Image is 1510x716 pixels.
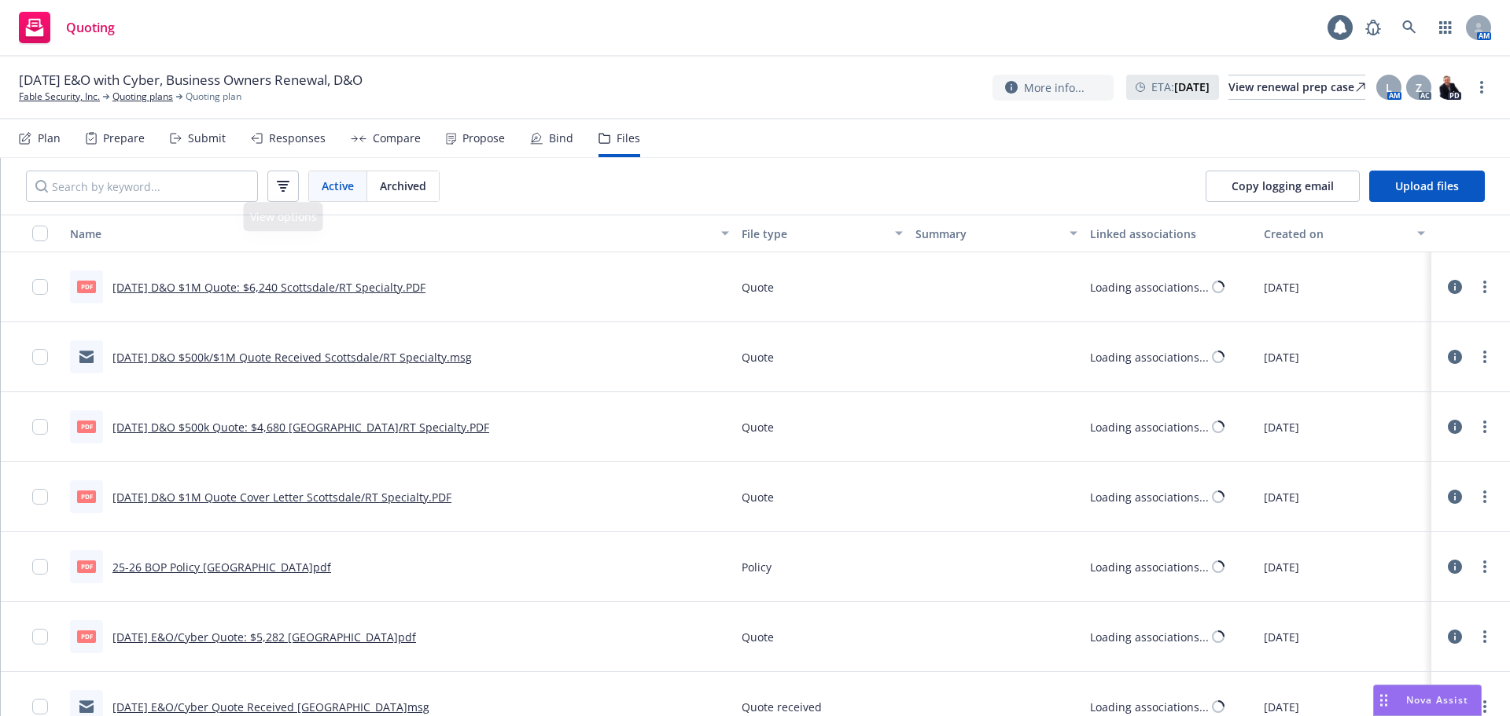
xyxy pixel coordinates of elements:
[112,490,451,505] a: [DATE] D&O $1M Quote Cover Letter Scottsdale/RT Specialty.PDF
[1264,279,1299,296] span: [DATE]
[19,90,100,104] a: Fable Security, Inc.
[1472,78,1491,97] a: more
[1373,685,1482,716] button: Nova Assist
[1174,79,1210,94] strong: [DATE]
[1369,171,1485,202] button: Upload files
[112,90,173,104] a: Quoting plans
[64,215,735,252] button: Name
[1090,419,1209,435] div: Loading associations...
[742,489,774,505] span: Quote
[1475,697,1494,716] a: more
[1264,699,1299,715] span: [DATE]
[1475,487,1494,506] a: more
[1264,629,1299,645] span: [DATE]
[112,420,489,435] a: [DATE] D&O $500k Quote: $4,680 [GEOGRAPHIC_DATA]/RT Specialty.PDF
[32,226,48,241] input: Select all
[1264,419,1299,435] span: [DATE]
[112,630,416,644] a: [DATE] E&O/Cyber Quote: $5,282 [GEOGRAPHIC_DATA]pdf
[1264,349,1299,365] span: [DATE]
[32,559,48,575] input: Toggle Row Selected
[735,215,909,252] button: File type
[1151,79,1210,95] span: ETA :
[1228,75,1365,100] a: View renewal prep case
[70,226,712,242] div: Name
[112,350,472,365] a: [DATE] D&O $500k/$1M Quote Received Scottsdale/RT Specialty.msg
[915,226,1059,242] div: Summary
[742,559,772,575] span: Policy
[32,699,48,714] input: Toggle Row Selected
[1024,79,1085,96] span: More info...
[1090,226,1251,242] div: Linked associations
[1374,685,1394,715] div: Drag to move
[186,90,241,104] span: Quoting plan
[112,560,331,575] a: 25-26 BOP Policy [GEOGRAPHIC_DATA]pdf
[1090,279,1209,296] div: Loading associations...
[77,630,96,642] span: pdf
[380,178,426,194] span: Archived
[26,171,258,202] input: Search by keyword...
[1430,12,1461,43] a: Switch app
[1206,171,1360,202] button: Copy logging email
[742,699,822,715] span: Quote received
[462,132,505,145] div: Propose
[77,281,96,292] span: PDF
[1084,215,1258,252] button: Linked associations
[77,490,96,502] span: PDF
[269,132,326,145] div: Responses
[103,132,145,145] div: Prepare
[1090,349,1209,365] div: Loading associations...
[1475,417,1494,436] a: more
[742,226,886,242] div: File type
[77,560,96,572] span: pdf
[38,132,61,145] div: Plan
[617,132,640,145] div: Files
[1258,215,1431,252] button: Created on
[1228,75,1365,99] div: View renewal prep case
[188,132,226,145] div: Submit
[742,419,774,435] span: Quote
[66,21,115,34] span: Quoting
[1232,178,1334,193] span: Copy logging email
[1406,693,1468,707] span: Nova Assist
[32,279,48,295] input: Toggle Row Selected
[1090,489,1209,505] div: Loading associations...
[742,279,774,296] span: Quote
[322,178,354,194] span: Active
[1475,347,1494,366] a: more
[1395,178,1459,193] span: Upload files
[742,629,774,645] span: Quote
[1090,629,1209,645] div: Loading associations...
[32,489,48,505] input: Toggle Row Selected
[1394,12,1425,43] a: Search
[32,419,48,435] input: Toggle Row Selected
[112,699,429,714] a: [DATE] E&O/Cyber Quote Received [GEOGRAPHIC_DATA]msg
[1090,559,1209,575] div: Loading associations...
[32,349,48,365] input: Toggle Row Selected
[993,75,1114,101] button: More info...
[1475,557,1494,576] a: more
[77,420,96,432] span: PDF
[1436,75,1461,100] img: photo
[1357,12,1389,43] a: Report a Bug
[549,132,573,145] div: Bind
[742,349,774,365] span: Quote
[1386,79,1392,96] span: L
[1090,699,1209,715] div: Loading associations...
[1475,627,1494,646] a: more
[1475,277,1494,296] a: more
[32,629,48,644] input: Toggle Row Selected
[1264,489,1299,505] span: [DATE]
[112,280,425,295] a: [DATE] D&O $1M Quote: $6,240 Scottsdale/RT Specialty.PDF
[13,6,121,50] a: Quoting
[1264,559,1299,575] span: [DATE]
[19,71,363,90] span: [DATE] E&O with Cyber, Business Owners Renewal, D&O
[373,132,421,145] div: Compare
[909,215,1083,252] button: Summary
[1416,79,1422,96] span: Z
[1264,226,1408,242] div: Created on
